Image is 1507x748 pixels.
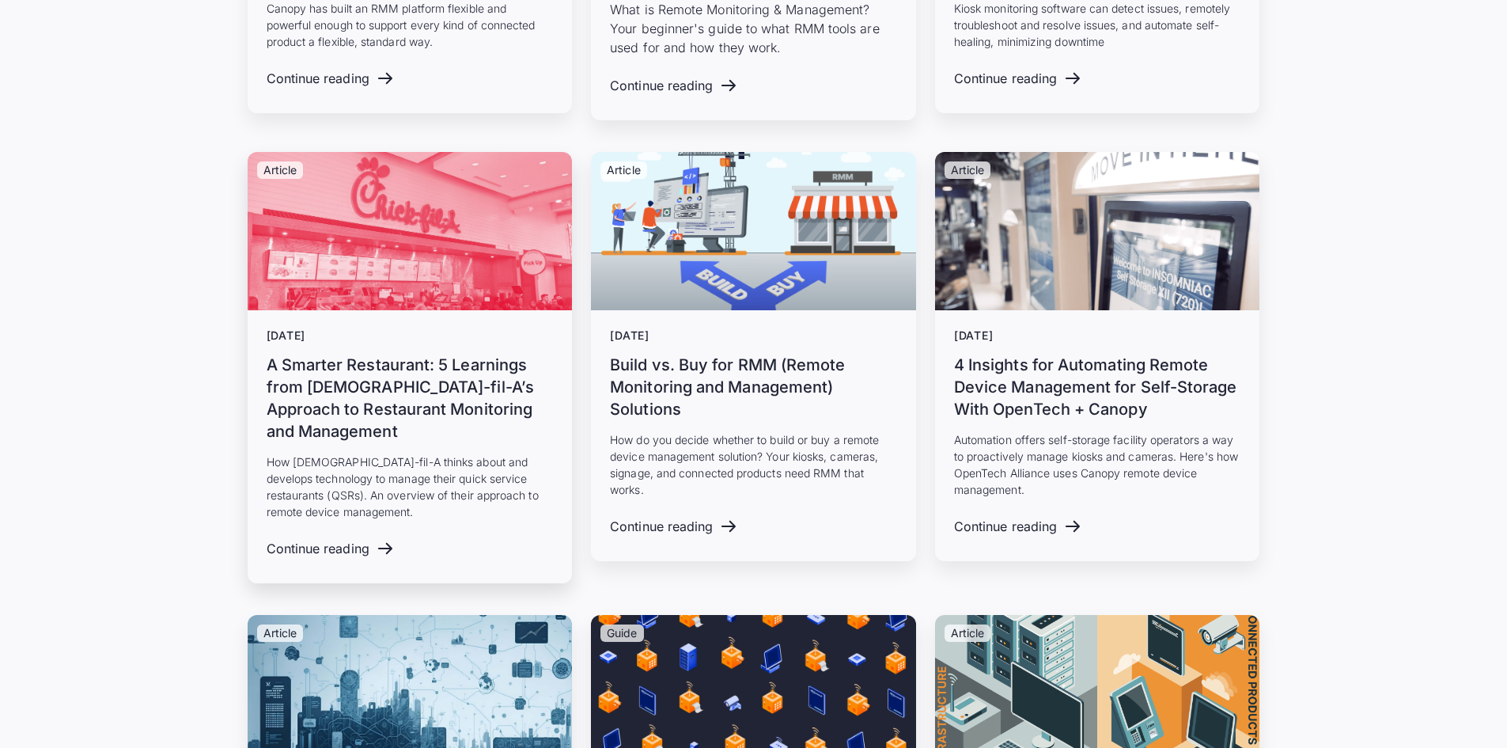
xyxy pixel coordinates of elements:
a: Article[DATE]4 Insights for Automating Remote Device Management for Self-Storage With OpenTech + ... [935,152,1260,561]
div: [DATE] [954,329,1241,343]
p: How do you decide whether to build or buy a remote device management solution? Your kiosks, camer... [610,431,897,498]
p: Article [607,165,641,176]
h3: A Smarter Restaurant: 5 Learnings from [DEMOGRAPHIC_DATA]-fil-A’s Approach to Restaurant Monitori... [267,354,554,442]
a: Article[DATE]Build vs. Buy for RMM (Remote Monitoring and Management) SolutionsHow do you decide ... [591,152,916,561]
p: Article [951,628,985,639]
p: Article [951,165,985,176]
p: Article [263,165,297,176]
div: Continue reading [954,71,1057,86]
p: Article [263,628,297,639]
div: Continue reading [610,78,713,93]
div: Continue reading [610,519,713,534]
div: Continue reading [267,541,369,556]
div: Continue reading [267,71,369,86]
div: [DATE] [267,329,554,343]
a: Article[DATE]A Smarter Restaurant: 5 Learnings from [DEMOGRAPHIC_DATA]-fil-A’s Approach to Restau... [248,152,573,583]
div: [DATE] [610,329,897,343]
div: Continue reading [954,519,1057,534]
h3: Build vs. Buy for RMM (Remote Monitoring and Management) Solutions [610,354,897,420]
p: Automation offers self-storage facility operators a way to proactively manage kiosks and cameras.... [954,431,1241,498]
h3: 4 Insights for Automating Remote Device Management for Self-Storage With OpenTech + Canopy [954,354,1241,420]
p: Guide [607,628,637,639]
p: How [DEMOGRAPHIC_DATA]-fil-A thinks about and develops technology to manage their quick service r... [267,454,554,520]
